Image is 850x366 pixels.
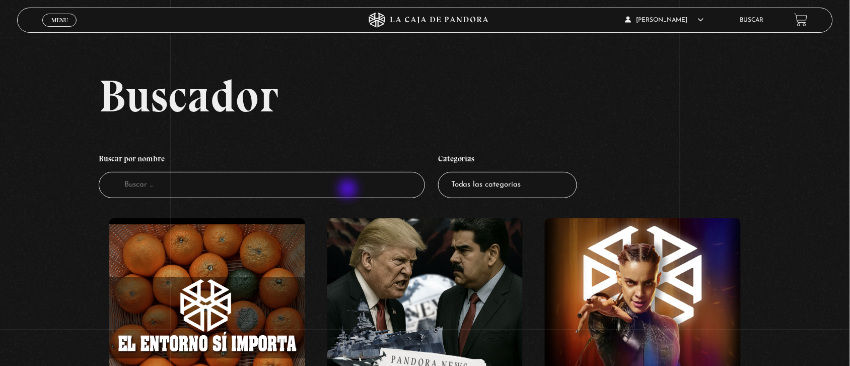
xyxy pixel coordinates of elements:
h2: Buscador [99,73,833,118]
a: View your shopping cart [794,13,808,27]
span: Cerrar [48,25,72,32]
span: [PERSON_NAME] [625,17,704,23]
a: Buscar [740,17,764,23]
h4: Buscar por nombre [99,149,425,172]
span: Menu [51,17,68,23]
h4: Categorías [438,149,577,172]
